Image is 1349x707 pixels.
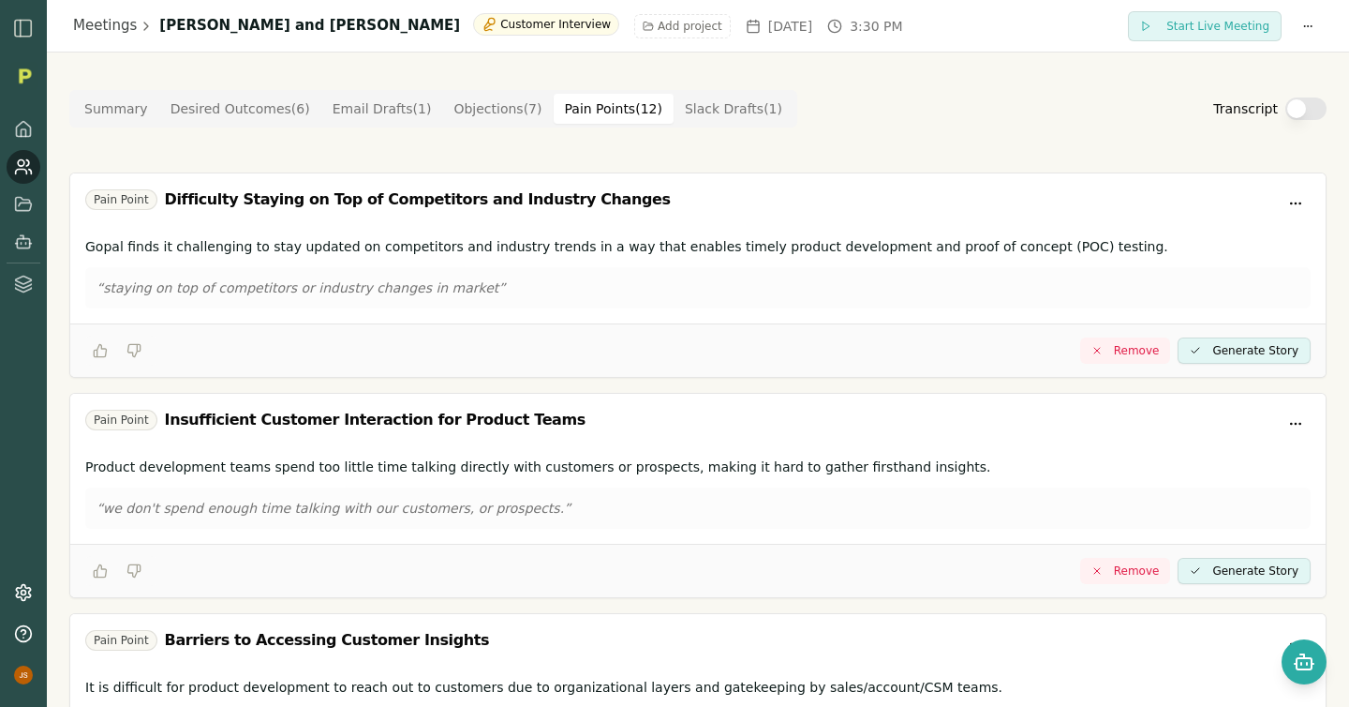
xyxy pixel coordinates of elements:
[442,94,553,124] button: Objections ( 7 )
[1128,11,1282,41] button: Start Live Meeting
[159,15,460,37] h1: [PERSON_NAME] and [PERSON_NAME]
[85,458,1311,476] p: Product development teams spend too little time talking directly with customers or prospects, mak...
[1282,639,1327,684] button: Open chat
[768,17,812,36] span: [DATE]
[165,629,490,652] div: Barriers to Accessing Customer Insights
[473,13,619,36] div: Customer Interview
[7,617,40,651] button: Help
[12,17,35,39] img: sidebar
[165,188,671,211] div: Difficulty Staying on Top of Competitors and Industry Changes
[1213,99,1278,118] label: Transcript
[1080,558,1171,584] button: Remove
[1166,19,1269,34] span: Start Live Meeting
[85,630,157,651] div: Pain Point
[658,19,722,34] span: Add project
[85,678,1311,697] p: It is difficult for product development to reach out to customers due to organizational layers an...
[321,94,443,124] button: Email Drafts ( 1 )
[554,94,674,124] button: Pain Points ( 12 )
[850,17,902,36] span: 3:30 PM
[14,666,33,684] img: profile
[119,556,149,586] button: thumbs down
[85,237,1311,256] p: Gopal finds it challenging to stay updated on competitors and industry trends in a way that enabl...
[85,410,157,430] div: Pain Point
[1080,338,1171,364] button: Remove
[73,15,137,37] a: Meetings
[96,278,1299,297] p: “staying on top of competitors or industry changes in market”
[165,409,586,431] div: Insufficient Customer Interaction for Product Teams
[1178,338,1311,364] button: Generate Story
[73,94,159,124] button: Summary
[634,14,731,38] button: Add project
[1178,558,1311,584] button: Generate Story
[119,336,149,366] button: thumbs down
[85,336,115,366] button: thumbs up
[85,556,115,586] button: thumbs up
[85,189,157,210] div: Pain Point
[96,499,1299,518] p: “we don't spend enough time talking with our customers, or prospects.”
[674,94,793,124] button: Slack Drafts ( 1 )
[159,94,321,124] button: Desired Outcomes ( 6 )
[10,62,38,90] img: Organization logo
